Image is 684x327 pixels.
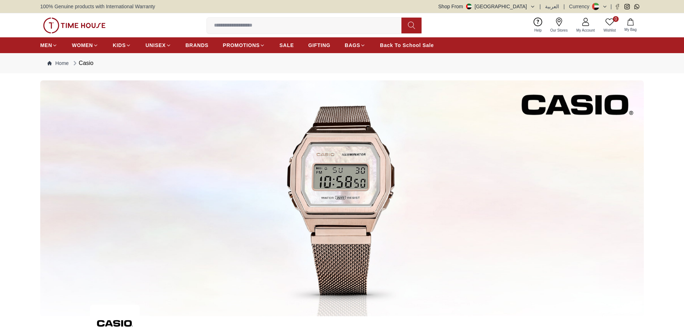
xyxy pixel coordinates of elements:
span: SALE [279,42,294,49]
span: BRANDS [186,42,209,49]
a: 0Wishlist [599,16,620,34]
span: UNISEX [145,42,166,49]
span: Help [531,28,545,33]
a: Whatsapp [634,4,639,9]
span: | [540,3,541,10]
a: UNISEX [145,39,171,52]
span: BAGS [345,42,360,49]
a: Help [530,16,546,34]
span: Wishlist [601,28,619,33]
a: Home [47,60,69,67]
span: | [563,3,565,10]
span: GIFTING [308,42,330,49]
a: PROMOTIONS [223,39,265,52]
span: KIDS [113,42,126,49]
img: United Arab Emirates [466,4,472,9]
a: BRANDS [186,39,209,52]
span: 0 [613,16,619,22]
a: MEN [40,39,57,52]
a: GIFTING [308,39,330,52]
button: My Bag [620,17,641,34]
span: MEN [40,42,52,49]
img: ... [43,18,106,33]
button: Shop From[GEOGRAPHIC_DATA] [438,3,535,10]
a: Our Stores [546,16,572,34]
span: 100% Genuine products with International Warranty [40,3,155,10]
a: Instagram [624,4,630,9]
span: WOMEN [72,42,93,49]
a: Facebook [615,4,620,9]
span: | [610,3,612,10]
div: Casio [71,59,93,67]
a: Back To School Sale [380,39,434,52]
a: SALE [279,39,294,52]
span: My Bag [622,27,639,32]
div: Currency [569,3,592,10]
nav: Breadcrumb [40,53,644,73]
span: Our Stores [548,28,571,33]
button: العربية [545,3,559,10]
a: BAGS [345,39,366,52]
a: WOMEN [72,39,98,52]
span: My Account [573,28,598,33]
span: Back To School Sale [380,42,434,49]
span: PROMOTIONS [223,42,260,49]
a: KIDS [113,39,131,52]
img: ... [40,80,644,316]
